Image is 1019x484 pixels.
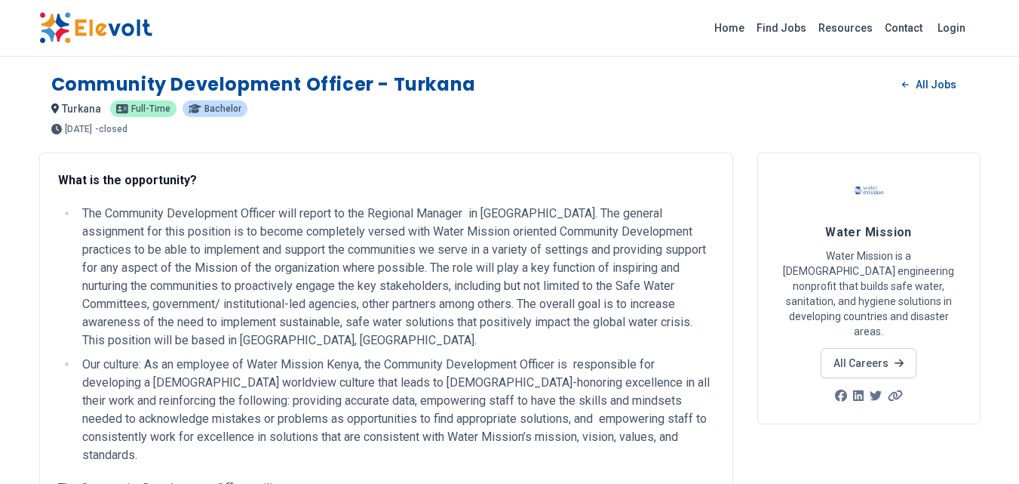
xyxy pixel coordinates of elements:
[51,72,476,97] h1: Community Development Officer - Turkana
[62,103,101,115] span: turkana
[850,171,888,209] img: Water Mission
[78,205,714,350] li: The Community Development Officer will report to the Regional Manager in [GEOGRAPHIC_DATA]. The g...
[750,16,812,40] a: Find Jobs
[95,125,127,134] p: - closed
[890,73,968,96] a: All Jobs
[65,125,92,134] span: [DATE]
[879,16,928,40] a: Contact
[708,16,750,40] a: Home
[58,173,197,187] strong: What is the opportunity?
[204,104,241,113] span: Bachelor
[776,248,962,339] p: Water Mission is a [DEMOGRAPHIC_DATA] engineering nonprofit that builds safe water, sanitation, a...
[78,356,714,464] li: Our culture: As an employee of Water Mission Kenya, the Community Development Officer is responsi...
[131,104,170,113] span: Full-time
[928,13,974,43] a: Login
[812,16,879,40] a: Resources
[39,12,152,44] img: Elevolt
[821,348,916,378] a: All Careers
[825,225,912,239] span: Water Mission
